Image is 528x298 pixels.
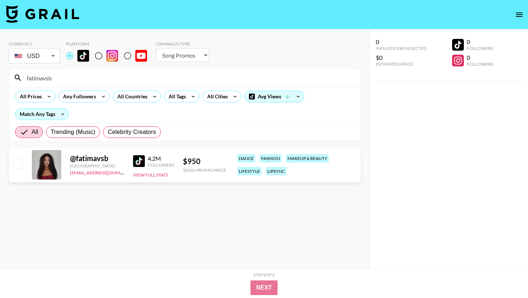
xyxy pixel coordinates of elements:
[15,91,43,102] div: All Prices
[237,167,261,175] div: lifestyle
[135,50,147,62] img: YouTube
[32,128,38,137] span: All
[512,7,527,22] button: open drawer
[70,168,144,175] a: [EMAIL_ADDRESS][DOMAIN_NAME]
[183,167,226,173] div: Song Promo Price
[491,261,519,289] iframe: Drift Widget Chat Controller
[148,155,174,162] div: 4.2M
[10,50,59,62] div: USD
[266,167,286,175] div: lipsync
[183,157,226,166] div: $ 950
[376,61,427,67] div: Estimated Price
[70,154,124,163] div: @ fatimavsb
[250,280,278,295] button: Next
[133,172,168,178] button: View Full Stats
[148,162,174,168] div: Followers
[467,61,493,67] div: Followers
[77,50,89,62] img: TikTok
[260,154,282,163] div: fashion
[467,38,493,46] div: 0
[66,41,153,47] div: Platform
[467,46,493,51] div: Followers
[286,154,329,163] div: makeup & beauty
[467,54,493,61] div: 0
[376,54,427,61] div: $0
[203,91,229,102] div: All Cities
[70,163,124,168] div: [GEOGRAPHIC_DATA]
[376,46,427,51] div: Influencers Selected
[245,91,304,102] div: Avg Views
[156,41,209,47] div: Campaign Type
[6,5,79,23] img: Grail Talent
[113,91,149,102] div: All Countries
[253,272,275,277] div: Step 1 of 2
[51,128,95,137] span: Trending (Music)
[133,155,145,167] img: TikTok
[59,91,98,102] div: Any Followers
[108,128,156,137] span: Celebrity Creators
[164,91,187,102] div: All Tags
[9,41,60,47] div: Currency
[376,38,427,46] div: 0
[106,50,118,62] img: Instagram
[15,109,69,120] div: Match Any Tags
[22,72,356,84] input: Search by User Name
[237,154,255,163] div: dance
